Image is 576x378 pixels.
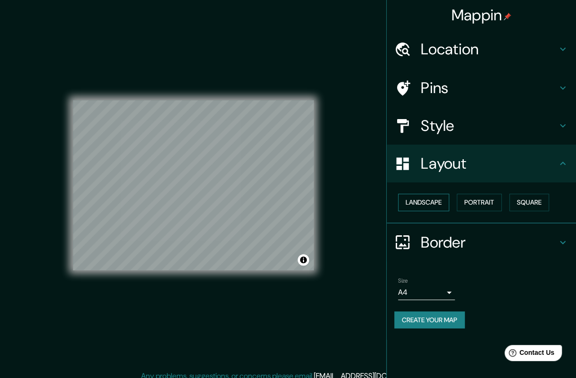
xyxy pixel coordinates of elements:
button: Landscape [398,194,449,211]
h4: Mappin [452,6,512,25]
div: Layout [387,145,576,182]
div: Pins [387,69,576,107]
h4: Location [421,40,557,59]
button: Toggle attribution [298,254,309,266]
button: Create your map [394,311,465,329]
div: Style [387,107,576,145]
iframe: Help widget launcher [492,341,566,368]
h4: Pins [421,78,557,97]
canvas: Map [73,100,314,270]
h4: Border [421,233,557,252]
label: Size [398,276,408,284]
h4: Layout [421,154,557,173]
img: pin-icon.png [504,13,511,20]
div: Location [387,30,576,68]
button: Portrait [457,194,502,211]
div: A4 [398,285,455,300]
div: Border [387,223,576,261]
h4: Style [421,116,557,135]
button: Square [509,194,549,211]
